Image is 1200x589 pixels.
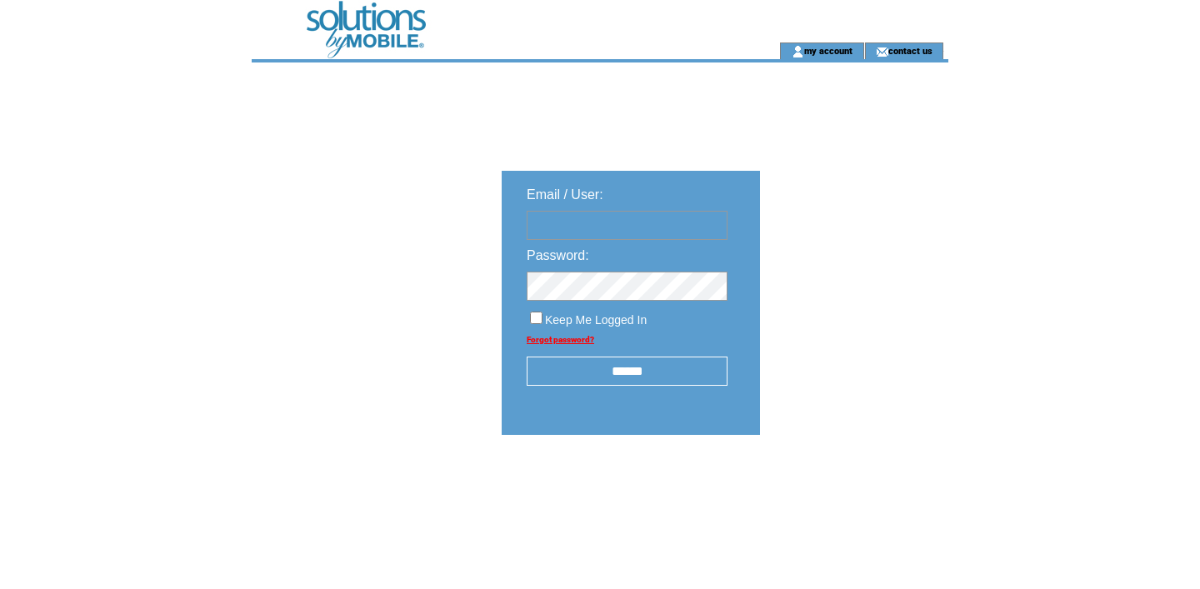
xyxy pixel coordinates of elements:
img: transparent.png [808,477,892,497]
a: my account [804,45,852,56]
a: Forgot password? [527,335,594,344]
span: Password: [527,248,589,262]
span: Keep Me Logged In [545,313,647,327]
img: account_icon.gif [792,45,804,58]
a: contact us [888,45,932,56]
img: contact_us_icon.gif [876,45,888,58]
span: Email / User: [527,187,603,202]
